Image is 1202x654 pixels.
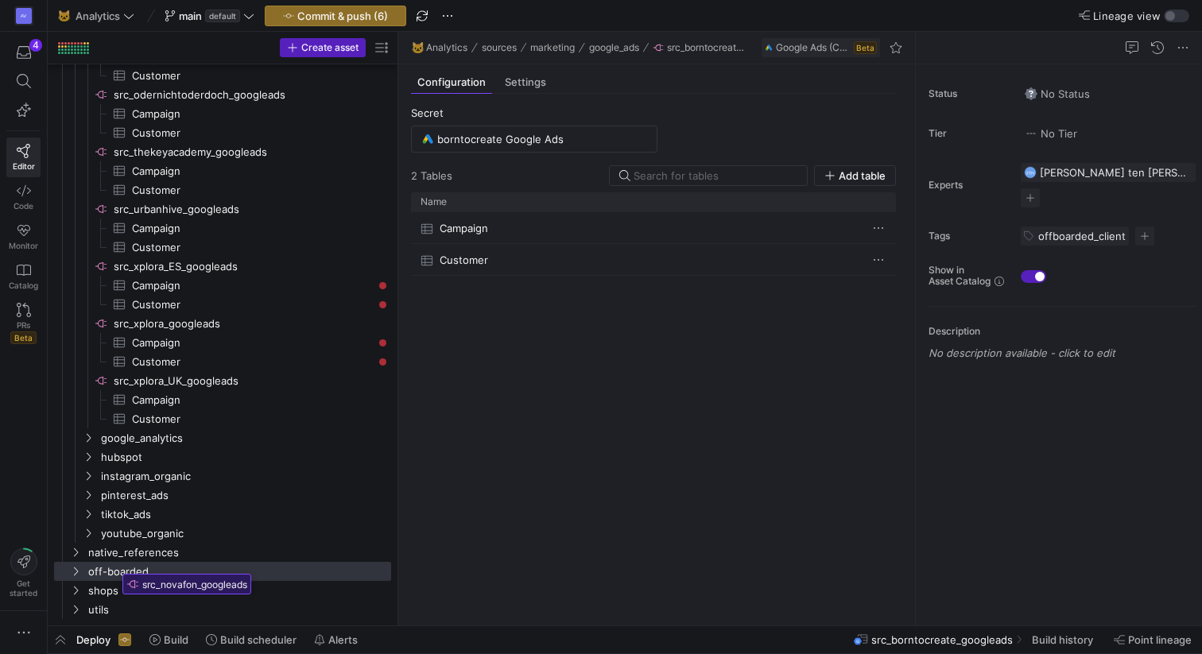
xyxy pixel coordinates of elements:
[1128,633,1192,646] span: Point lineage
[1093,10,1161,22] span: Lineage view
[839,169,886,182] span: Add table
[9,281,38,290] span: Catalog
[88,582,389,600] span: shops
[132,181,373,199] span: Customer​​​​​​​​​
[426,42,467,53] span: Analytics
[280,38,366,57] button: Create asset
[101,429,389,447] span: google_analytics
[17,320,30,330] span: PRs
[412,42,423,53] span: 🐱
[9,241,38,250] span: Monitor
[854,41,877,54] span: Beta
[132,162,373,180] span: Campaign​​​​​​​​​
[101,505,389,524] span: tiktok_ads
[88,601,389,619] span: utils
[54,161,391,180] div: Press SPACE to select this row.
[6,137,41,177] a: Editor
[1025,127,1077,140] span: No Tier
[307,626,365,653] button: Alerts
[54,123,391,142] a: Customer​​​​​​​​​
[1021,83,1094,104] button: No statusNo Status
[54,505,391,524] div: Press SPACE to select this row.
[54,123,391,142] div: Press SPACE to select this row.
[54,428,391,447] div: Press SPACE to select this row.
[54,390,391,409] div: Press SPACE to select this row.
[114,257,389,276] span: src_xplora_ES_googleads​​​​​​​​
[132,238,373,257] span: Customer​​​​​​​​​
[929,230,1008,242] span: Tags
[929,128,1008,139] span: Tier
[54,314,391,333] a: src_xplora_googleads​​​​​​​​
[76,633,111,646] span: Deploy
[421,133,434,145] img: undefined
[54,352,391,371] a: Customer​​​​​​​​​
[54,180,391,199] a: Customer​​​​​​​​​
[1025,127,1037,140] img: No tier
[297,10,388,22] span: Commit & push (6)
[411,106,657,119] div: Secret
[54,257,391,276] div: Press SPACE to select this row.
[54,219,391,238] a: Campaign​​​​​​​​​
[482,42,517,53] span: sources
[16,8,32,24] div: AV
[6,177,41,217] a: Code
[929,346,1196,359] p: No description available - click to edit
[205,10,240,22] span: default
[54,447,391,466] div: Press SPACE to select this row.
[142,579,247,590] span: src_novafon_googleads​​​​​​​​
[114,86,389,104] span: src_odernichtoderdoch_googleads​​​​​​​​
[54,257,391,276] a: src_xplora_ES_googleads​​​​​​​​
[54,85,391,104] div: Press SPACE to select this row.
[871,633,1013,646] span: src_borntocreate_googleads
[54,581,391,600] div: Press SPACE to select this row.
[437,133,647,145] input: Search for a secret
[1040,166,1189,179] span: [PERSON_NAME] ten [PERSON_NAME]
[10,331,37,344] span: Beta
[1024,166,1037,179] div: FTH
[667,42,748,53] span: src_borntocreate_googleads
[54,371,391,390] div: Press SPACE to select this row.
[265,6,406,26] button: Commit & push (6)
[776,42,851,53] span: Google Ads (CData)
[447,169,452,182] span: s
[408,38,471,57] button: 🐱Analytics
[6,542,41,604] button: Getstarted
[1032,633,1093,646] span: Build history
[1107,626,1199,653] button: Point lineage
[54,390,391,409] a: Campaign​​​​​​​​​
[929,265,991,287] span: Show in Asset Catalog
[199,626,304,653] button: Build scheduler
[114,200,389,219] span: src_urbanhive_googleads​​​​​​​​
[54,142,391,161] a: src_thekeyacademy_googleads​​​​​​​​
[54,524,391,543] div: Press SPACE to select this row.
[54,6,138,26] button: 🐱Analytics
[54,219,391,238] div: Press SPACE to select this row.
[132,410,373,428] span: Customer​​​​​​​​​
[929,88,1008,99] span: Status
[114,315,389,333] span: src_xplora_googleads​​​​​​​​
[411,169,447,182] span: 2 Table
[54,371,391,390] a: src_xplora_UK_googleads​​​​​​​​
[328,633,358,646] span: Alerts
[1025,626,1103,653] button: Build history
[54,180,391,199] div: Press SPACE to select this row.
[649,38,752,57] button: src_borntocreate_googleads
[161,6,258,26] button: maindefault
[54,104,391,123] div: Press SPACE to select this row.
[54,295,391,314] a: Customer​​​​​​​​​
[301,42,359,53] span: Create asset
[142,626,196,653] button: Build
[132,296,373,314] span: Customer​​​​​​​​​
[114,372,389,390] span: src_xplora_UK_googleads​​​​​​​​
[132,353,373,371] span: Customer​​​​​​​​​
[6,217,41,257] a: Monitor
[14,201,33,211] span: Code
[54,85,391,104] a: src_odernichtoderdoch_googleads​​​​​​​​
[132,105,373,123] span: Campaign​​​​​​​​​
[440,245,488,276] span: Customer
[6,38,41,67] button: 4
[54,486,391,505] div: Press SPACE to select this row.
[929,180,1008,191] span: Experts
[13,161,35,171] span: Editor
[54,199,391,219] div: Press SPACE to select this row.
